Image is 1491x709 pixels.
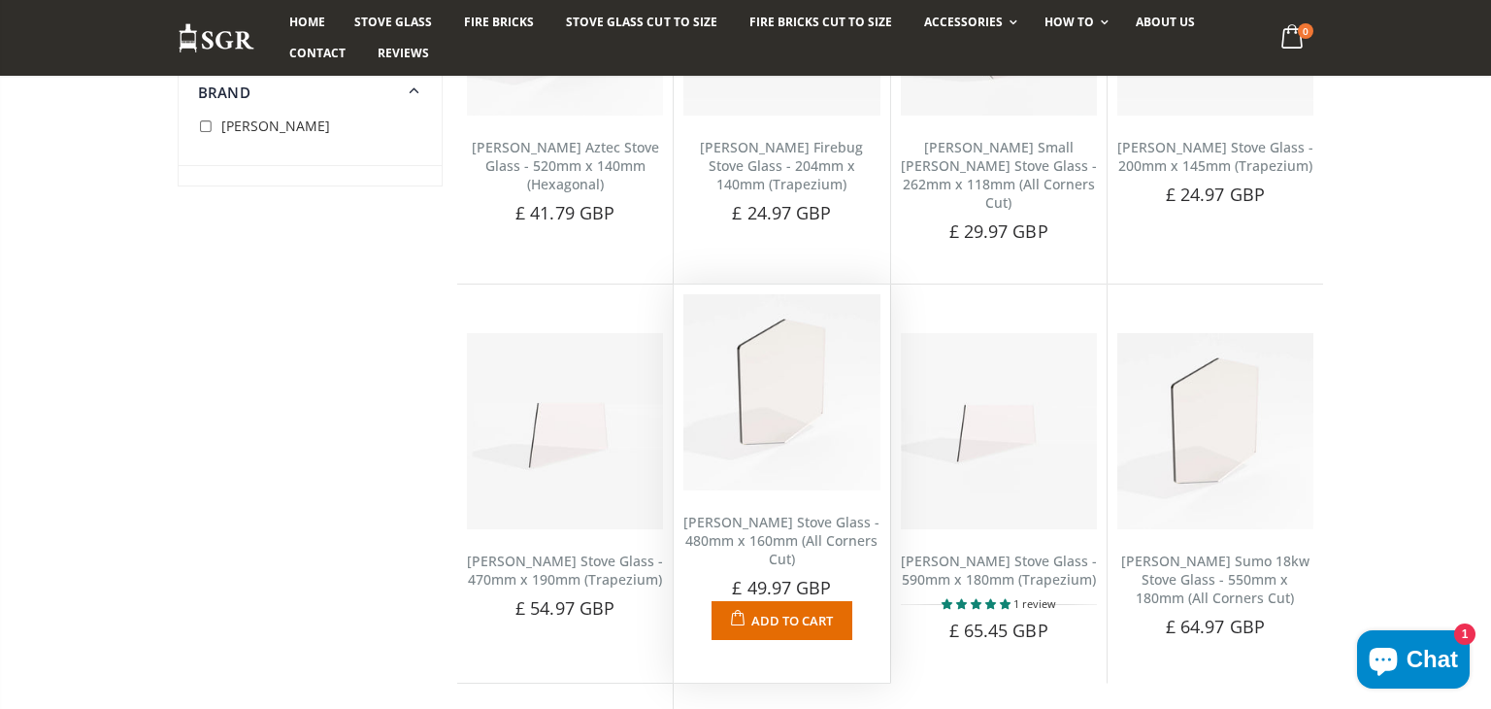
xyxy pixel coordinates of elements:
span: £ 24.97 GBP [732,201,831,224]
a: Accessories [910,7,1027,38]
img: Dowling Stove Glass [467,333,663,529]
span: How To [1044,14,1094,30]
a: About us [1121,7,1209,38]
span: Stove Glass Cut To Size [566,14,716,30]
a: Home [275,7,340,38]
img: Dowling Stove Glass - 590mm x 180mm (Trapezium) [901,333,1097,529]
span: £ 41.79 GBP [515,201,614,224]
a: [PERSON_NAME] Stove Glass - 480mm x 160mm (All Corners Cut) [683,513,879,568]
a: [PERSON_NAME] Firebug Stove Glass - 204mm x 140mm (Trapezium) [700,138,863,193]
span: Brand [198,83,250,102]
span: [PERSON_NAME] [221,117,330,135]
a: Stove Glass [340,7,447,38]
span: Fire Bricks [464,14,534,30]
img: Dowling stove glass [683,294,879,490]
a: 0 [1274,19,1313,57]
span: £ 24.97 GBP [1166,183,1265,206]
span: About us [1136,14,1195,30]
span: £ 54.97 GBP [515,596,614,620]
button: Add to Cart [712,601,852,640]
a: Fire Bricks Cut To Size [735,7,907,38]
img: Dowling Sumo 18kw Stove Glass [1117,333,1313,529]
a: [PERSON_NAME] Stove Glass - 200mm x 145mm (Trapezium) [1117,138,1313,175]
a: Contact [275,38,360,69]
span: Fire Bricks Cut To Size [749,14,892,30]
a: [PERSON_NAME] Small [PERSON_NAME] Stove Glass - 262mm x 118mm (All Corners Cut) [901,138,1097,212]
a: Fire Bricks [449,7,548,38]
span: Accessories [924,14,1003,30]
span: 5.00 stars [942,596,1013,611]
a: [PERSON_NAME] Sumo 18kw Stove Glass - 550mm x 180mm (All Corners Cut) [1121,552,1309,607]
span: 0 [1298,23,1313,39]
a: [PERSON_NAME] Stove Glass - 470mm x 190mm (Trapezium) [467,552,663,589]
a: Stove Glass Cut To Size [551,7,731,38]
span: £ 64.97 GBP [1166,615,1265,638]
span: Stove Glass [354,14,432,30]
span: Add to Cart [751,612,833,629]
span: 1 review [1013,596,1056,611]
span: £ 29.97 GBP [949,219,1048,243]
inbox-online-store-chat: Shopify online store chat [1351,630,1475,693]
span: Reviews [378,45,429,61]
a: How To [1030,7,1118,38]
span: £ 49.97 GBP [732,576,831,599]
a: Reviews [363,38,444,69]
a: [PERSON_NAME] Stove Glass - 590mm x 180mm (Trapezium) [901,552,1097,589]
span: Contact [289,45,346,61]
span: Home [289,14,325,30]
a: [PERSON_NAME] Aztec Stove Glass - 520mm x 140mm (Hexagonal) [472,138,659,193]
img: Stove Glass Replacement [178,22,255,54]
span: £ 65.45 GBP [949,619,1048,642]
